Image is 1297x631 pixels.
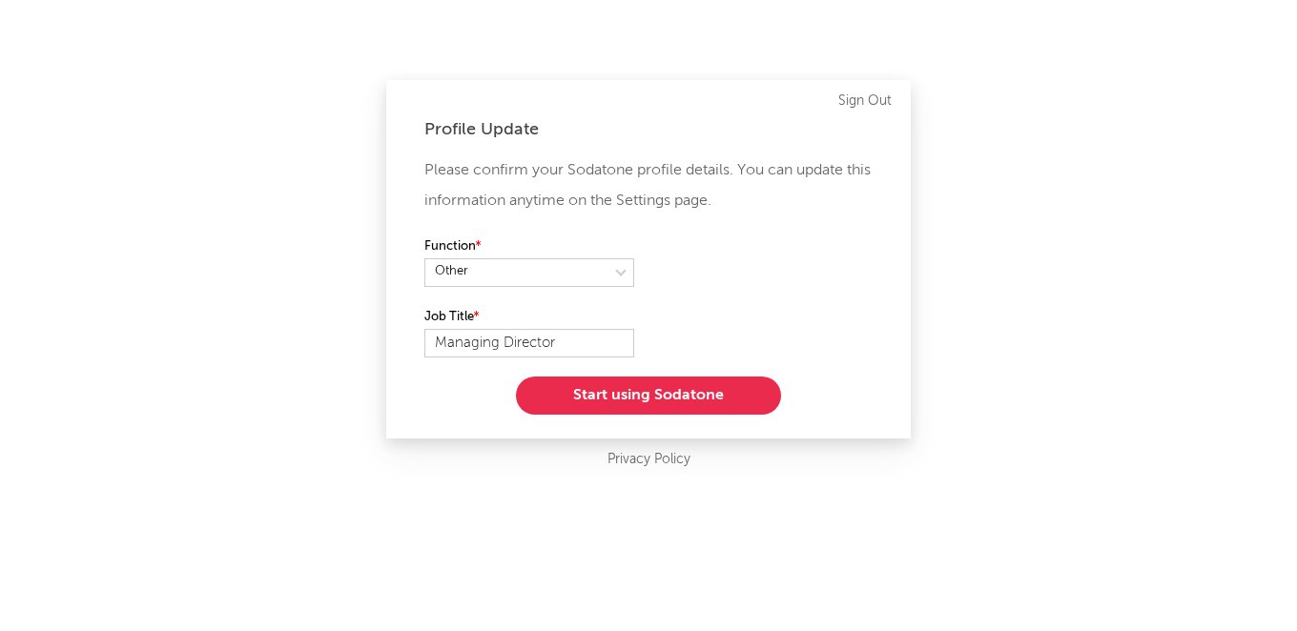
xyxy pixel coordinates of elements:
a: Privacy Policy [607,448,690,472]
label: Function [424,235,634,258]
label: Job Title [424,306,634,329]
p: Please confirm your Sodatone profile details. You can update this information anytime on the Sett... [424,155,873,216]
a: Sign Out [838,90,892,112]
button: Start using Sodatone [516,377,781,415]
div: Profile Update [424,118,873,141]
